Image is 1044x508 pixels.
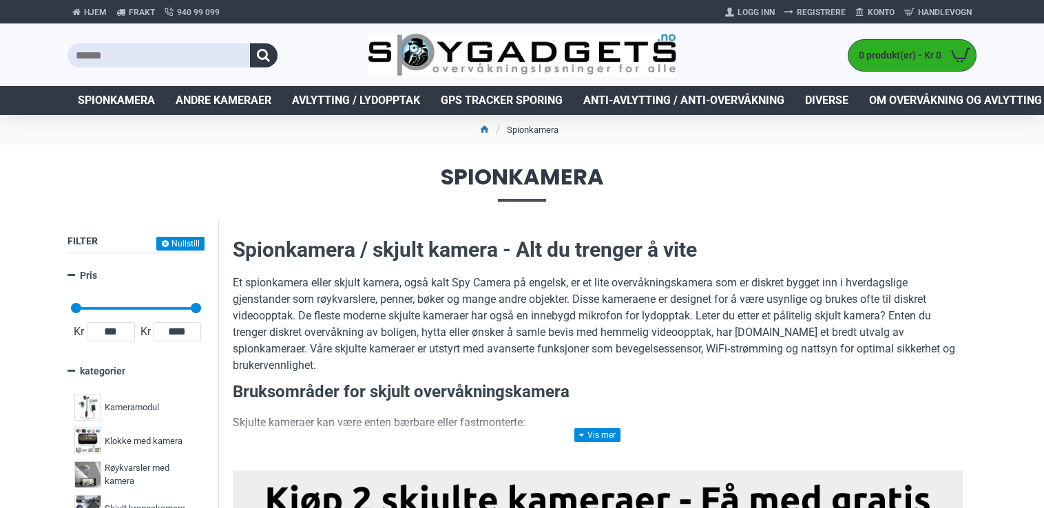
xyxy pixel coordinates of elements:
[441,92,563,109] span: GPS Tracker Sporing
[78,92,155,109] span: Spionkamera
[797,6,846,19] span: Registrere
[165,86,282,115] a: Andre kameraer
[138,324,154,340] span: Kr
[918,6,972,19] span: Handlevogn
[292,92,420,109] span: Avlytting / Lydopptak
[260,439,386,452] strong: Bærbare spionkameraer:
[67,359,205,383] a: kategorier
[368,33,677,78] img: SpyGadgets.no
[583,92,784,109] span: Anti-avlytting / Anti-overvåkning
[233,275,963,374] p: Et spionkamera eller skjult kamera, også kalt Spy Camera på engelsk, er et lite overvåkningskamer...
[177,6,220,19] span: 940 99 099
[67,166,977,201] span: Spionkamera
[869,92,1042,109] span: Om overvåkning og avlytting
[899,1,977,23] a: Handlevogn
[848,48,945,63] span: 0 produkt(er) - Kr 0
[156,237,205,251] button: Nullstill
[74,394,101,421] img: Kameramodul
[720,1,780,23] a: Logg Inn
[233,414,963,431] p: Skjulte kameraer kan være enten bærbare eller fastmonterte:
[573,86,795,115] a: Anti-avlytting / Anti-overvåkning
[84,6,107,19] span: Hjem
[74,461,101,488] img: Røykvarsler med kamera
[795,86,859,115] a: Diverse
[67,86,165,115] a: Spionkamera
[233,381,963,404] h3: Bruksområder for skjult overvåkningskamera
[738,6,775,19] span: Logg Inn
[430,86,573,115] a: GPS Tracker Sporing
[105,434,182,448] span: Klokke med kamera
[868,6,895,19] span: Konto
[850,1,899,23] a: Konto
[848,40,976,71] a: 0 produkt(er) - Kr 0
[282,86,430,115] a: Avlytting / Lydopptak
[260,438,963,471] li: Disse kan tas med overalt og brukes til skjult filming i situasjoner der diskresjon er nødvendig ...
[74,427,101,454] img: Klokke med kamera
[176,92,271,109] span: Andre kameraer
[67,235,98,246] span: Filter
[67,264,205,288] a: Pris
[129,6,155,19] span: Frakt
[71,324,87,340] span: Kr
[105,401,159,414] span: Kameramodul
[105,461,194,488] span: Røykvarsler med kamera
[805,92,848,109] span: Diverse
[780,1,850,23] a: Registrere
[233,235,963,264] h2: Spionkamera / skjult kamera - Alt du trenger å vite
